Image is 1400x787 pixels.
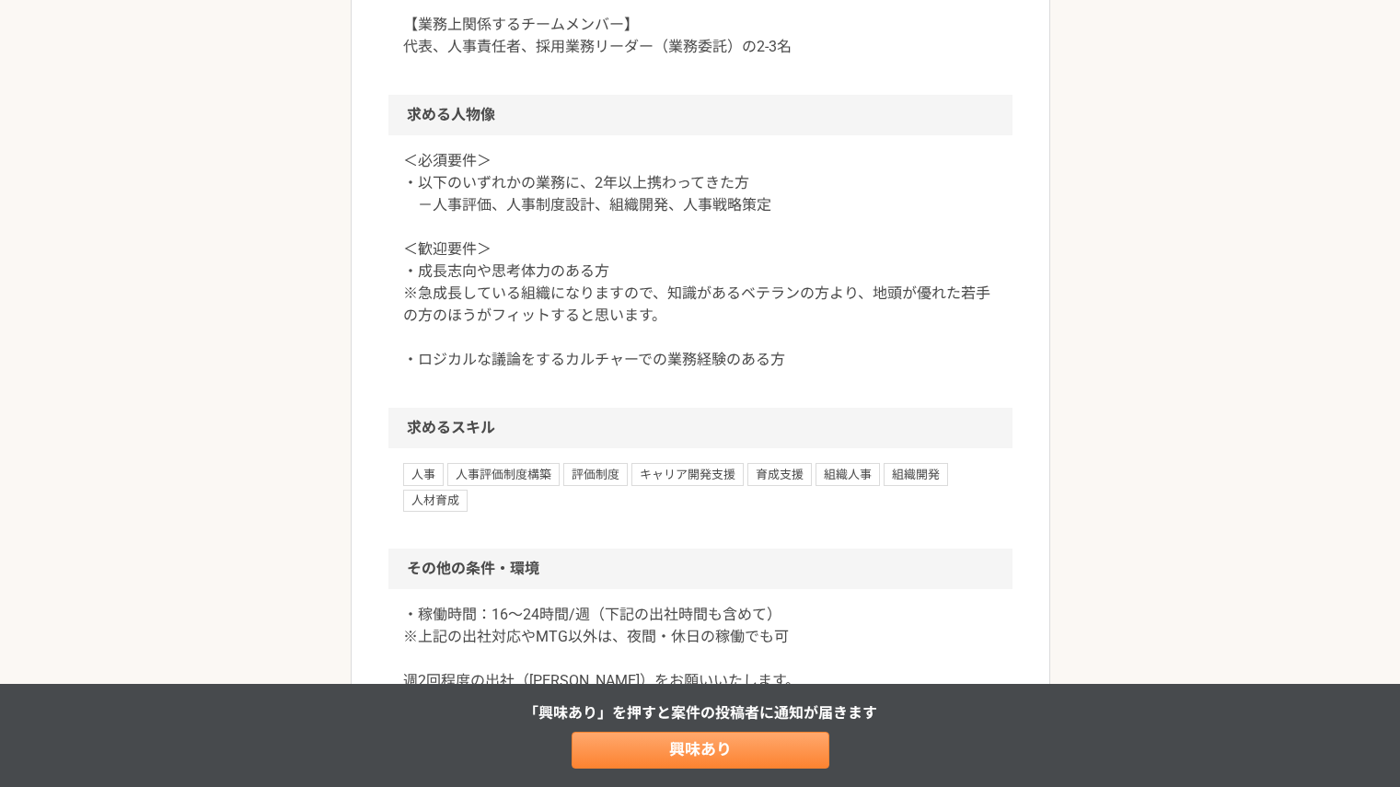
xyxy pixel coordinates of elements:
[524,702,877,724] p: 「興味あり」を押すと 案件の投稿者に通知が届きます
[388,95,1012,135] h2: 求める人物像
[563,463,628,485] span: 評価制度
[403,490,468,512] span: 人材育成
[572,732,829,769] a: 興味あり
[388,408,1012,448] h2: 求めるスキル
[816,463,880,485] span: 組織人事
[388,549,1012,589] h2: その他の条件・環境
[747,463,812,485] span: 育成支援
[447,463,560,485] span: 人事評価制度構築
[403,463,444,485] span: 人事
[631,463,744,485] span: キャリア開発支援
[403,150,998,371] p: ＜必須要件＞ ・以下のいずれかの業務に、2年以上携わってきた方 －人事評価、人事制度設計、組織開発、人事戦略策定 ＜歓迎要件＞ ・成長志向や思考体力のある方 ※急成長している組織になりますので、...
[884,463,948,485] span: 組織開発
